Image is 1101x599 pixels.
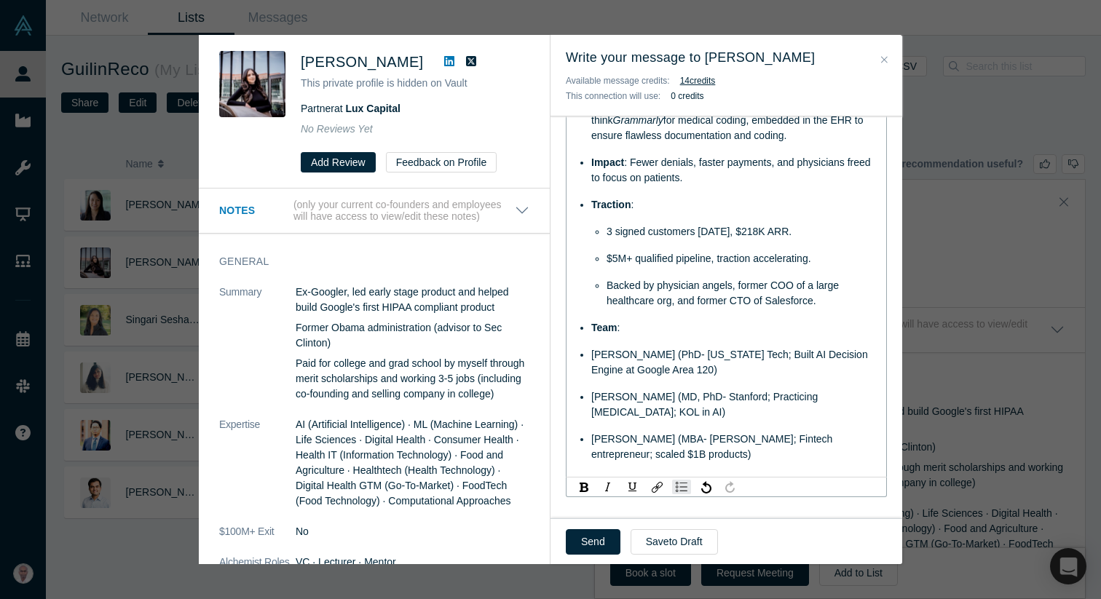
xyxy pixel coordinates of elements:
[591,349,871,376] span: [PERSON_NAME] (PhD- [US_STATE] Tech; Built AI Decision Engine at Google Area 120)
[219,524,296,555] dt: $100M+ Exit
[346,103,400,114] a: Lux Capital
[645,480,669,494] div: rdw-link-control
[219,199,529,223] button: Notes (only your current co-founders and employees will have access to view/edit these notes)
[607,253,811,264] span: $5M+ qualified pipeline, traction accelerating.
[301,123,373,135] span: No Reviews Yet
[617,322,620,333] span: :
[296,285,529,315] p: Ex-Googler, led early stage product and helped build Google's first HIPAA compliant product
[219,285,296,417] dt: Summary
[694,480,742,494] div: rdw-history-control
[613,114,663,126] span: Grammarly
[219,417,296,524] dt: Expertise
[591,199,631,210] span: Traction
[386,152,497,172] button: Feedback on Profile
[219,51,285,117] img: Deena Shakir's Profile Image
[623,480,642,494] div: Underline
[697,480,715,494] div: Undo
[301,76,529,91] p: This private profile is hidden on Vault
[566,477,887,497] div: rdw-toolbar
[607,226,792,237] span: 3 signed customers [DATE], $218K ARR.
[599,480,617,494] div: Italic
[566,91,660,101] span: This connection will use:
[296,356,529,402] p: Paid for college and grad school by myself through merit scholarships and working 3-5 jobs (inclu...
[301,103,400,114] span: Partner at
[631,199,634,210] span: :
[591,322,617,333] span: Team
[877,52,892,68] button: Close
[219,254,509,269] h3: General
[296,555,529,570] dd: VC · Lecturer · Mentor
[672,480,691,494] div: Unordered
[293,199,515,223] p: (only your current co-founders and employees will have access to view/edit these notes)
[669,480,694,494] div: rdw-list-control
[575,480,593,494] div: Bold
[680,74,716,88] button: 14credits
[301,54,423,70] span: [PERSON_NAME]
[219,555,296,585] dt: Alchemist Roles
[591,156,624,168] span: Impact
[301,152,376,172] button: Add Review
[607,279,842,306] span: Backed by physician angels, former COO of a large healthcare org, and former CTO of Salesforce.
[296,524,529,539] dd: No
[219,203,291,218] h3: Notes
[631,529,718,555] button: Saveto Draft
[296,418,524,507] span: AI (Artificial Intelligence) · ML (Machine Learning) · Life Sciences · Digital Health · Consumer ...
[648,480,666,494] div: Link
[566,76,670,86] span: Available message credits:
[591,391,821,418] span: [PERSON_NAME] (MD, PhD- Stanford; Practicing [MEDICAL_DATA]; KOL in AI)
[721,480,739,494] div: Redo
[671,91,703,101] b: 0 credits
[591,156,874,183] span: : Fewer denials, faster payments, and physicians freed to focus on patients.
[591,433,835,460] span: [PERSON_NAME] (MBA- [PERSON_NAME]; Fintech entrepreneur; scaled $1B products)
[566,529,620,555] button: Send
[572,480,645,494] div: rdw-inline-control
[296,320,529,351] p: Former Obama administration (advisor to Sec Clinton)
[566,48,887,68] h3: Write your message to [PERSON_NAME]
